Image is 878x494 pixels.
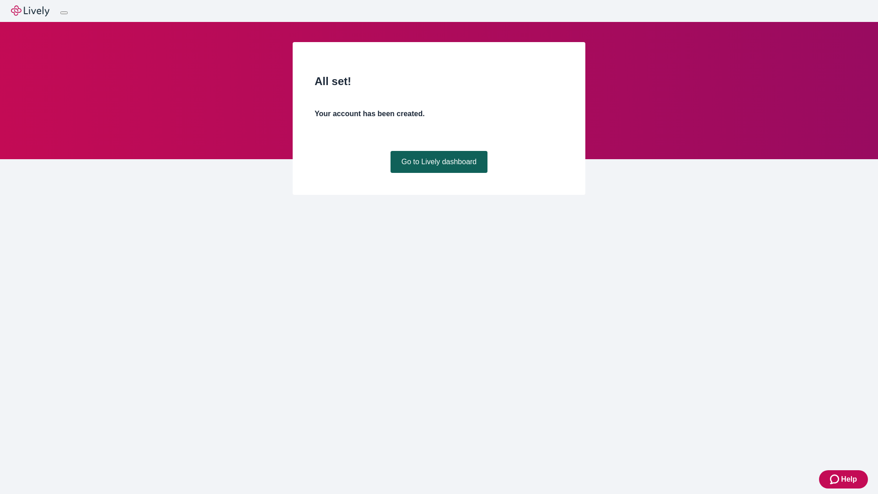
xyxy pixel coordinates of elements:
h2: All set! [315,73,563,90]
svg: Zendesk support icon [830,474,841,485]
button: Zendesk support iconHelp [819,470,868,489]
a: Go to Lively dashboard [391,151,488,173]
button: Log out [60,11,68,14]
h4: Your account has been created. [315,108,563,119]
img: Lively [11,5,49,16]
span: Help [841,474,857,485]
